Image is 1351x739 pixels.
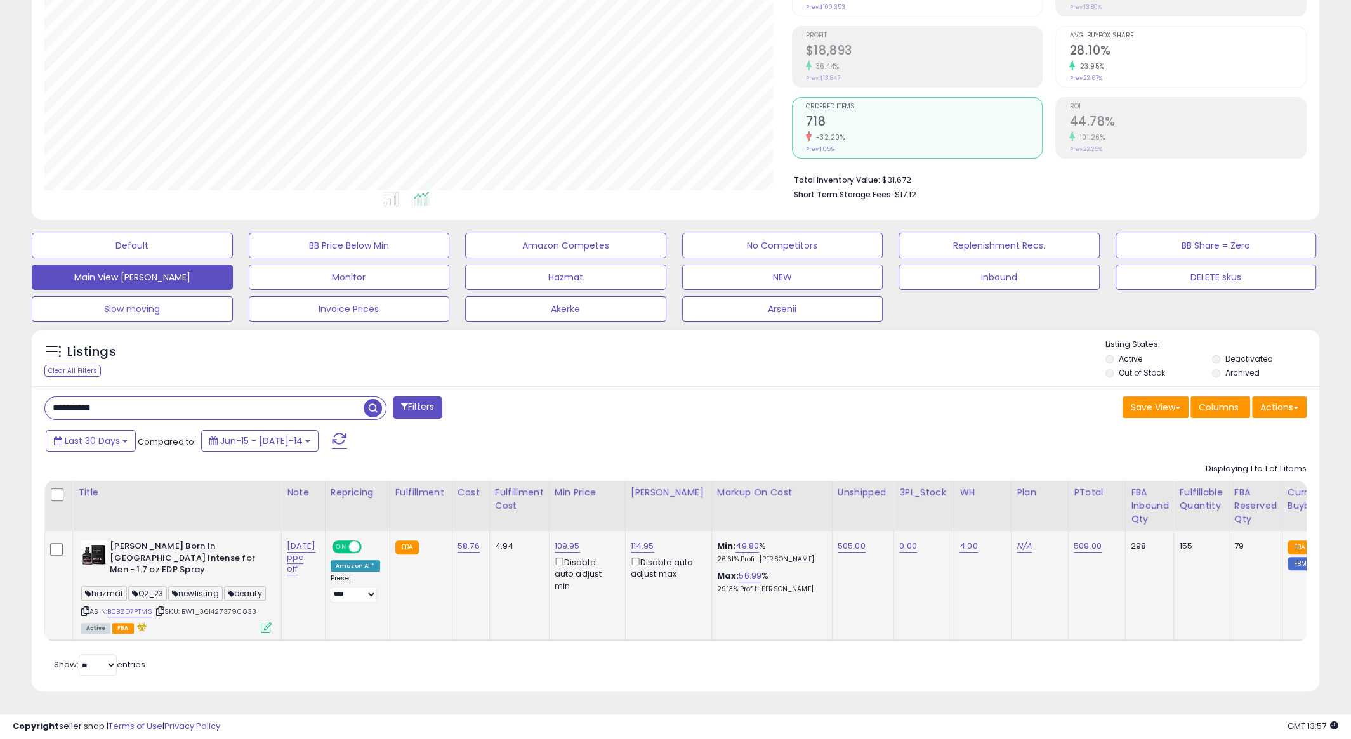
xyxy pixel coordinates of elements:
[1075,133,1105,142] small: 101.26%
[331,486,385,499] div: Repricing
[495,540,539,552] div: 4.94
[81,540,107,566] img: 41Z7yn+qqQL._SL40_.jpg
[360,542,380,553] span: OFF
[899,540,917,553] a: 0.00
[201,430,319,452] button: Jun-15 - [DATE]-14
[109,720,162,732] a: Terms of Use
[806,74,840,82] small: Prev: $13,847
[458,540,480,553] a: 58.76
[555,540,580,553] a: 109.95
[1179,540,1218,552] div: 155
[954,481,1011,531] th: CSV column name: cust_attr_2_WH
[54,658,145,670] span: Show: entries
[1105,339,1319,351] p: Listing States:
[682,233,883,258] button: No Competitors
[899,233,1100,258] button: Replenishment Recs.
[1131,540,1164,552] div: 298
[1288,557,1312,570] small: FBM
[134,622,147,631] i: hazardous material
[735,540,759,553] a: 49.80
[1069,32,1306,39] span: Avg. Buybox Share
[1234,486,1277,526] div: FBA Reserved Qty
[395,540,419,554] small: FBA
[717,570,822,594] div: %
[794,174,880,185] b: Total Inventory Value:
[1068,481,1125,531] th: CSV column name: cust_attr_1_PTotal
[812,62,840,71] small: 36.44%
[631,540,654,553] a: 114.95
[1119,353,1142,364] label: Active
[331,560,380,572] div: Amazon AI *
[32,296,233,322] button: Slow moving
[1288,720,1338,732] span: 2025-08-14 13:57 GMT
[1069,3,1101,11] small: Prev: 13.80%
[1074,540,1102,553] a: 509.00
[899,486,949,499] div: 3PL_Stock
[220,435,303,447] span: Jun-15 - [DATE]-14
[711,481,832,531] th: The percentage added to the cost of goods (COGS) that forms the calculator for Min & Max prices.
[287,486,320,499] div: Note
[331,574,380,603] div: Preset:
[13,720,59,732] strong: Copyright
[1119,367,1165,378] label: Out of Stock
[44,365,101,377] div: Clear All Filters
[393,396,442,419] button: Filters
[806,32,1043,39] span: Profit
[1190,396,1250,418] button: Columns
[224,586,266,601] span: beauty
[78,486,276,499] div: Title
[1069,74,1102,82] small: Prev: 22.67%
[806,103,1043,110] span: Ordered Items
[1069,114,1306,131] h2: 44.78%
[806,114,1043,131] h2: 718
[1131,486,1169,526] div: FBA inbound Qty
[1225,353,1273,364] label: Deactivated
[67,343,116,361] h5: Listings
[32,265,233,290] button: Main View [PERSON_NAME]
[1017,540,1032,553] a: N/A
[32,233,233,258] button: Default
[1179,486,1223,513] div: Fulfillable Quantity
[138,436,196,448] span: Compared to:
[1288,540,1311,554] small: FBA
[1206,463,1307,475] div: Displaying 1 to 1 of 1 items
[249,296,450,322] button: Invoice Prices
[1011,481,1068,531] th: CSV column name: cust_attr_5_Plan
[631,486,706,499] div: [PERSON_NAME]
[555,555,616,592] div: Disable auto adjust min
[1116,233,1317,258] button: BB Share = Zero
[1199,401,1239,414] span: Columns
[1074,486,1120,499] div: PTotal
[465,296,666,322] button: Akerke
[959,486,1006,499] div: WH
[81,540,272,632] div: ASIN:
[1075,62,1104,71] small: 23.95%
[682,296,883,322] button: Arsenii
[164,720,220,732] a: Privacy Policy
[1116,265,1317,290] button: DELETE skus
[333,542,349,553] span: ON
[739,570,761,582] a: 56.99
[806,145,835,153] small: Prev: 1,059
[794,189,893,200] b: Short Term Storage Fees:
[717,540,736,552] b: Min:
[458,486,484,499] div: Cost
[555,486,620,499] div: Min Price
[838,540,866,553] a: 505.00
[717,540,822,564] div: %
[838,486,889,499] div: Unshipped
[717,555,822,564] p: 26.61% Profit [PERSON_NAME]
[1069,145,1102,153] small: Prev: 22.25%
[395,486,447,499] div: Fulfillment
[249,233,450,258] button: BB Price Below Min
[959,540,978,553] a: 4.00
[806,43,1043,60] h2: $18,893
[682,265,883,290] button: NEW
[465,233,666,258] button: Amazon Competes
[832,481,894,531] th: CSV column name: cust_attr_4_Unshipped
[154,606,256,617] span: | SKU: BW1_3614273790833
[1123,396,1189,418] button: Save View
[1069,103,1306,110] span: ROI
[1225,367,1260,378] label: Archived
[168,586,223,601] span: newlisting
